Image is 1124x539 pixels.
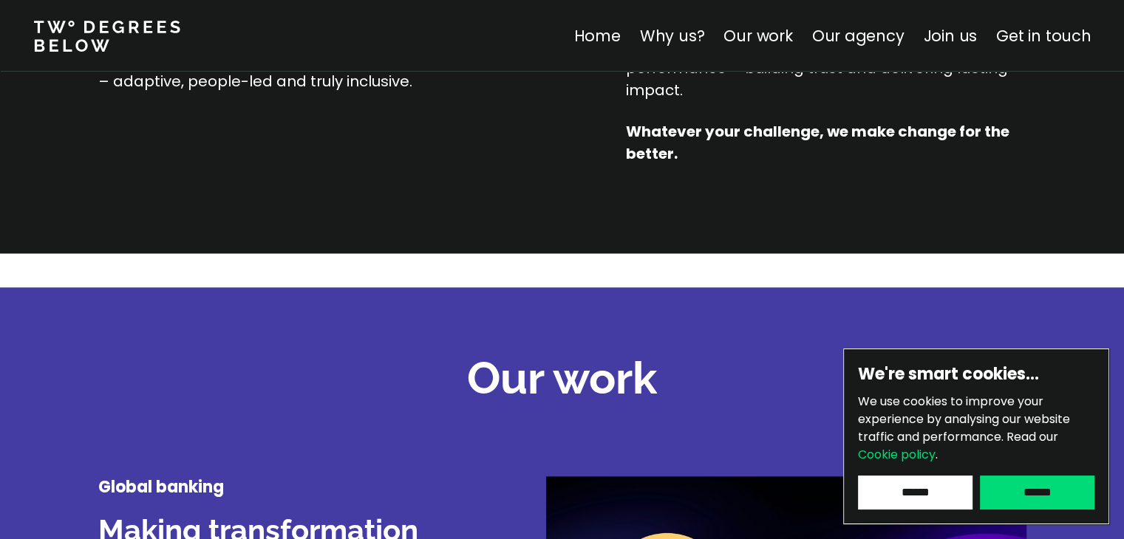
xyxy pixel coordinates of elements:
h6: We're smart cookies… [858,363,1094,385]
span: Read our . [858,428,1058,463]
a: Home [573,25,620,47]
strong: Whatever your challenge, we make change for the better. [626,121,1012,164]
a: Cookie policy [858,446,936,463]
a: Join us [923,25,977,47]
h2: Our work [467,349,657,408]
a: Get in touch [996,25,1091,47]
a: Why us? [639,25,704,47]
p: We use cookies to improve your experience by analysing our website traffic and performance. [858,393,1094,464]
a: Our work [723,25,792,47]
a: Our agency [811,25,904,47]
h4: Global banking [98,476,438,498]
